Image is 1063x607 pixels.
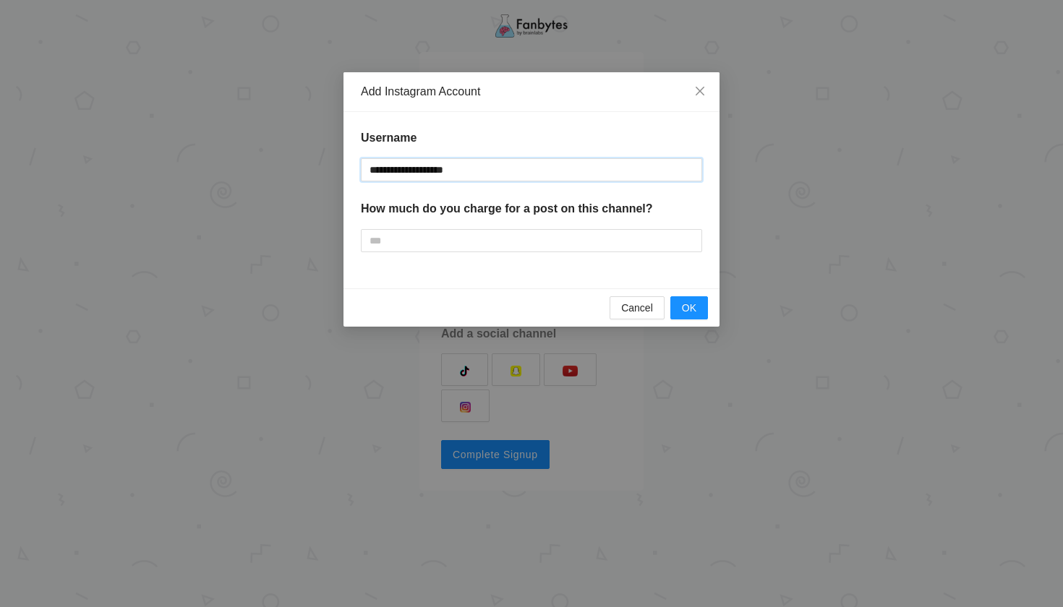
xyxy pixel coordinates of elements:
[682,300,696,316] span: OK
[621,300,653,316] span: Cancel
[680,72,720,111] button: Close
[361,200,653,218] p: How much do you charge for a post on this channel?
[361,84,702,100] div: Add Instagram Account
[361,129,417,147] p: Username
[670,296,708,319] button: OK
[694,85,706,97] span: close
[610,296,665,319] button: Cancel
